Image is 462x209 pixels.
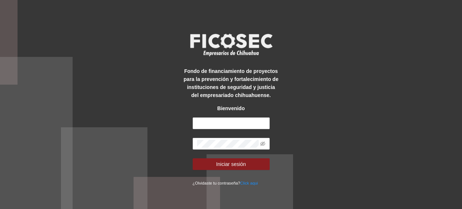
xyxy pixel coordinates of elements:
[193,181,258,185] small: ¿Olvidaste tu contraseña?
[260,141,265,146] span: eye-invisible
[217,105,245,111] strong: Bienvenido
[240,181,258,185] a: Click aqui
[185,31,277,58] img: logo
[193,158,270,170] button: Iniciar sesión
[216,160,246,168] span: Iniciar sesión
[184,68,278,98] strong: Fondo de financiamiento de proyectos para la prevención y fortalecimiento de instituciones de seg...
